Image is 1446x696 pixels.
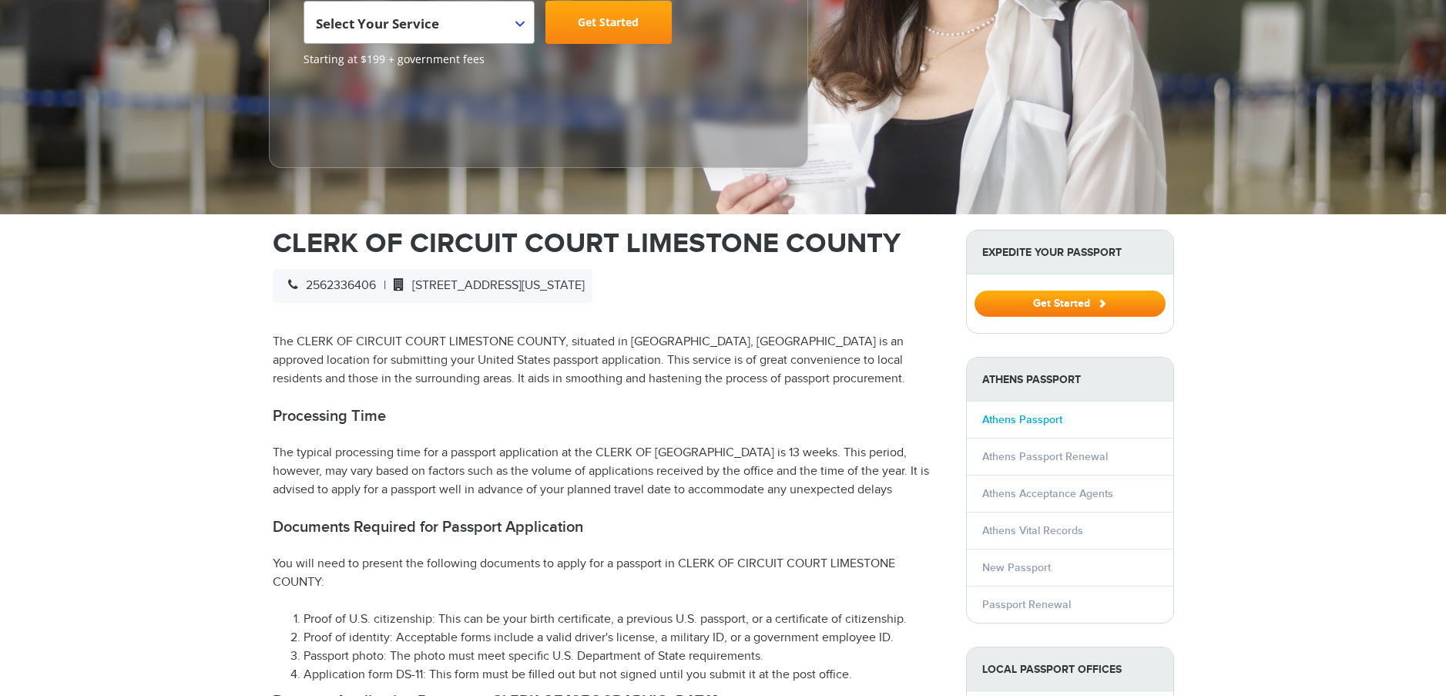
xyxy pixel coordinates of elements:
[273,555,943,592] p: You will need to present the following documents to apply for a passport in CLERK OF CIRCUIT COUR...
[967,647,1173,691] strong: Local Passport Offices
[304,629,943,647] li: Proof of identity: Acceptable forms include a valid driver's license, a military ID, or a governm...
[273,230,943,257] h1: CLERK OF CIRCUIT COURT LIMESTONE COUNTY
[304,1,535,44] span: Select Your Service
[273,444,943,499] p: The typical processing time for a passport application at the CLERK OF [GEOGRAPHIC_DATA] is 13 we...
[982,524,1083,537] a: Athens Vital Records
[982,598,1071,611] a: Passport Renewal
[316,15,439,32] span: Select Your Service
[304,666,943,684] li: Application form DS-11: This form must be filled out but not signed until you submit it at the po...
[273,269,592,303] div: |
[975,297,1166,309] a: Get Started
[982,561,1051,574] a: New Passport
[316,7,518,50] span: Select Your Service
[304,647,943,666] li: Passport photo: The photo must meet specific U.S. Department of State requirements.
[273,333,943,388] p: The CLERK OF CIRCUIT COURT LIMESTONE COUNTY, situated in [GEOGRAPHIC_DATA], [GEOGRAPHIC_DATA] is ...
[304,75,419,152] iframe: Customer reviews powered by Trustpilot
[386,278,585,293] span: [STREET_ADDRESS][US_STATE]
[982,487,1113,500] a: Athens Acceptance Agents
[975,291,1166,317] button: Get Started
[273,518,943,536] h2: Documents Required for Passport Application
[273,407,943,425] h2: Processing Time
[967,230,1173,274] strong: Expedite Your Passport
[304,610,943,629] li: Proof of U.S. citizenship: This can be your birth certificate, a previous U.S. passport, or a cer...
[545,1,672,44] a: Get Started
[280,278,376,293] span: 2562336406
[967,358,1173,402] strong: Athens Passport
[304,52,773,67] span: Starting at $199 + government fees
[982,413,1062,426] a: Athens Passport
[982,450,1108,463] a: Athens Passport Renewal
